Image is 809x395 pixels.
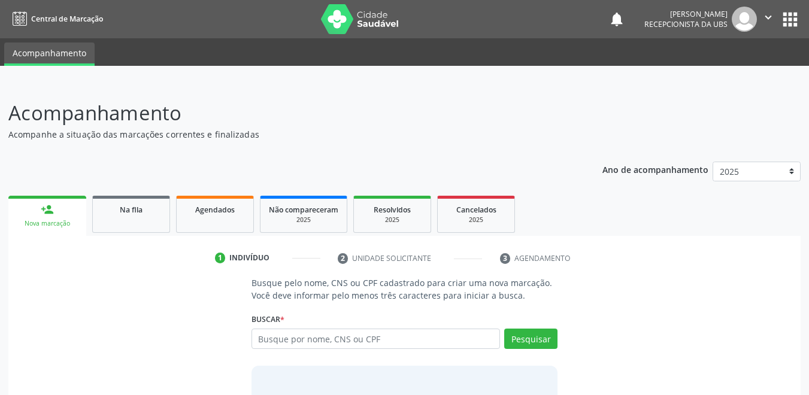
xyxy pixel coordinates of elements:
input: Busque por nome, CNS ou CPF [252,329,501,349]
div: [PERSON_NAME] [644,9,728,19]
span: Central de Marcação [31,14,103,24]
img: img [732,7,757,32]
div: Nova marcação [17,219,78,228]
span: Cancelados [456,205,496,215]
a: Central de Marcação [8,9,103,29]
p: Ano de acompanhamento [602,162,708,177]
div: 1 [215,253,226,263]
span: Recepcionista da UBS [644,19,728,29]
i:  [762,11,775,24]
div: 2025 [269,215,338,224]
button: Pesquisar [504,329,557,349]
div: Indivíduo [229,253,269,263]
span: Resolvidos [374,205,411,215]
p: Busque pelo nome, CNS ou CPF cadastrado para criar uma nova marcação. Você deve informar pelo men... [252,276,558,302]
div: 2025 [446,215,506,224]
span: Na fila [120,205,143,215]
button: apps [780,9,801,30]
span: Não compareceram [269,205,338,215]
div: 2025 [362,215,422,224]
div: person_add [41,203,54,216]
a: Acompanhamento [4,42,95,66]
button:  [757,7,780,32]
span: Agendados [195,205,235,215]
p: Acompanhe a situação das marcações correntes e finalizadas [8,128,563,141]
label: Buscar [252,310,284,329]
p: Acompanhamento [8,98,563,128]
button: notifications [608,11,625,28]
